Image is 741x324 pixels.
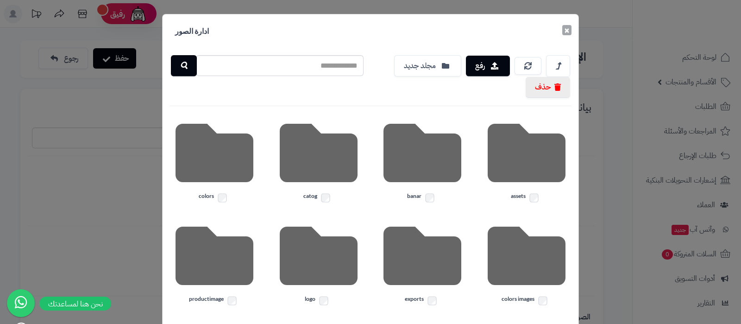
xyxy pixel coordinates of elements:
input: logo [320,296,328,305]
input: banar [425,193,434,202]
label: productimage [170,295,260,307]
label: assets [482,192,572,204]
label: exports [377,295,468,307]
input: exports [427,296,436,305]
label: colors [170,192,260,204]
input: catog [321,193,330,202]
input: assets [529,193,538,202]
input: colors images [539,296,547,305]
button: رفع [466,56,510,76]
button: حذف [526,77,570,98]
button: × [562,25,571,35]
input: colors [218,193,226,202]
input: productimage [227,296,236,305]
button: مجلد جديد [394,55,461,76]
label: catog [274,192,364,204]
label: banar [377,192,468,204]
label: logo [274,295,364,307]
label: colors images [482,295,572,307]
h4: ادارة الصور [170,21,214,41]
